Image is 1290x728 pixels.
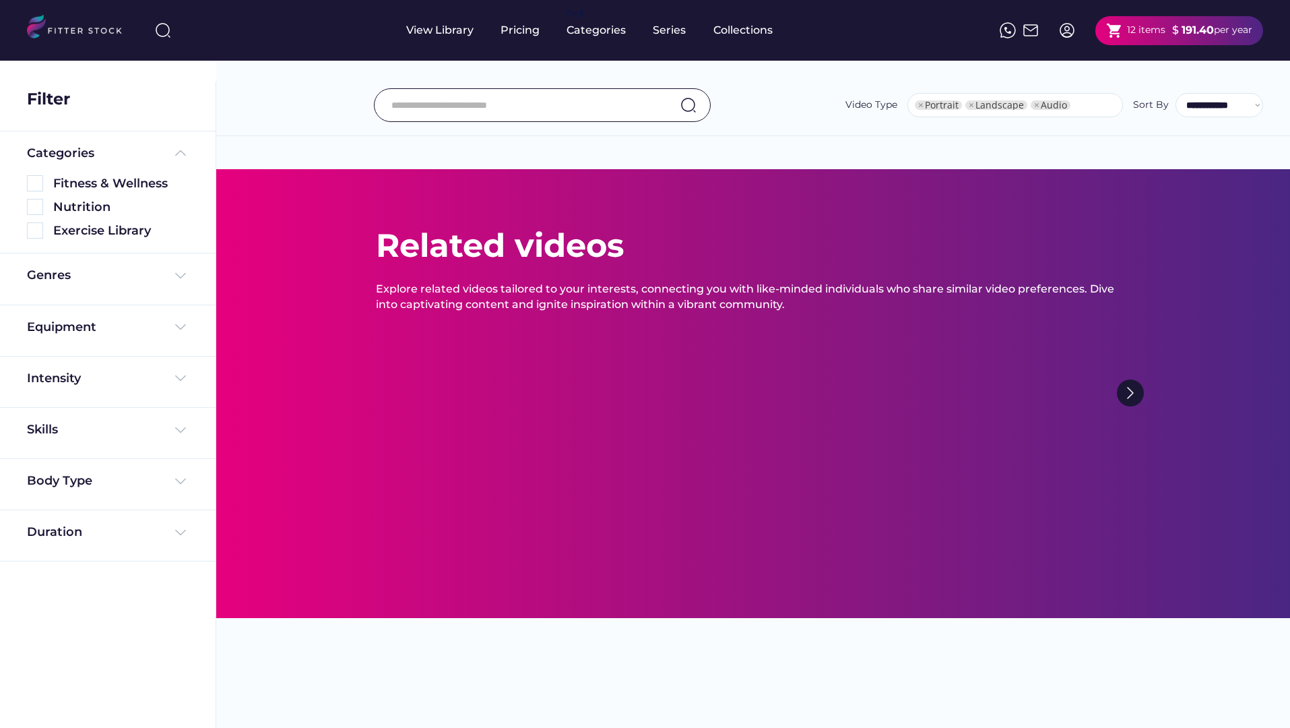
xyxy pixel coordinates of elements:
[172,473,189,489] img: Frame%20%284%29.svg
[965,100,1027,110] li: Landscape
[172,370,189,386] img: Frame%20%284%29.svg
[172,268,189,284] img: Frame%20%284%29.svg
[1214,24,1252,37] div: per year
[27,145,94,162] div: Categories
[969,100,974,110] span: ×
[27,524,82,541] div: Duration
[501,23,540,38] div: Pricing
[172,319,189,335] img: Frame%20%284%29.svg
[567,23,626,38] div: Categories
[27,15,133,42] img: LOGO.svg
[27,421,61,438] div: Skills
[53,199,189,216] div: Nutrition
[567,7,584,20] div: fvck
[27,370,81,387] div: Intensity
[1000,22,1016,38] img: meteor-icons_whatsapp%20%281%29.svg
[376,223,624,268] div: Related videos
[918,100,924,110] span: ×
[1059,22,1075,38] img: profile-circle.svg
[27,175,43,191] img: Rectangle%205126.svg
[27,319,96,336] div: Equipment
[53,175,189,192] div: Fitness & Wellness
[1182,24,1214,36] strong: 191.40
[1117,380,1144,406] img: Group%201000002322%20%281%29.svg
[376,282,1130,312] div: Explore related videos tailored to your interests, connecting you with like-minded individuals wh...
[27,473,92,489] div: Body Type
[27,88,70,111] div: Filter
[1106,22,1123,39] button: shopping_cart
[1031,100,1070,110] li: Audio
[53,222,189,239] div: Exercise Library
[1023,22,1039,38] img: Frame%2051.svg
[845,98,897,112] div: Video Type
[27,222,43,239] img: Rectangle%205126.svg
[653,23,686,38] div: Series
[680,97,697,113] img: search-normal.svg
[172,524,189,541] img: Frame%20%284%29.svg
[915,100,962,110] li: Portrait
[1133,98,1169,112] div: Sort By
[1127,24,1165,37] div: 12 items
[172,422,189,438] img: Frame%20%284%29.svg
[27,267,71,284] div: Genres
[27,199,43,215] img: Rectangle%205126.svg
[406,23,474,38] div: View Library
[713,23,773,38] div: Collections
[1172,23,1179,38] div: $
[172,145,189,161] img: Frame%20%285%29.svg
[1034,100,1039,110] span: ×
[155,22,171,38] img: search-normal%203.svg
